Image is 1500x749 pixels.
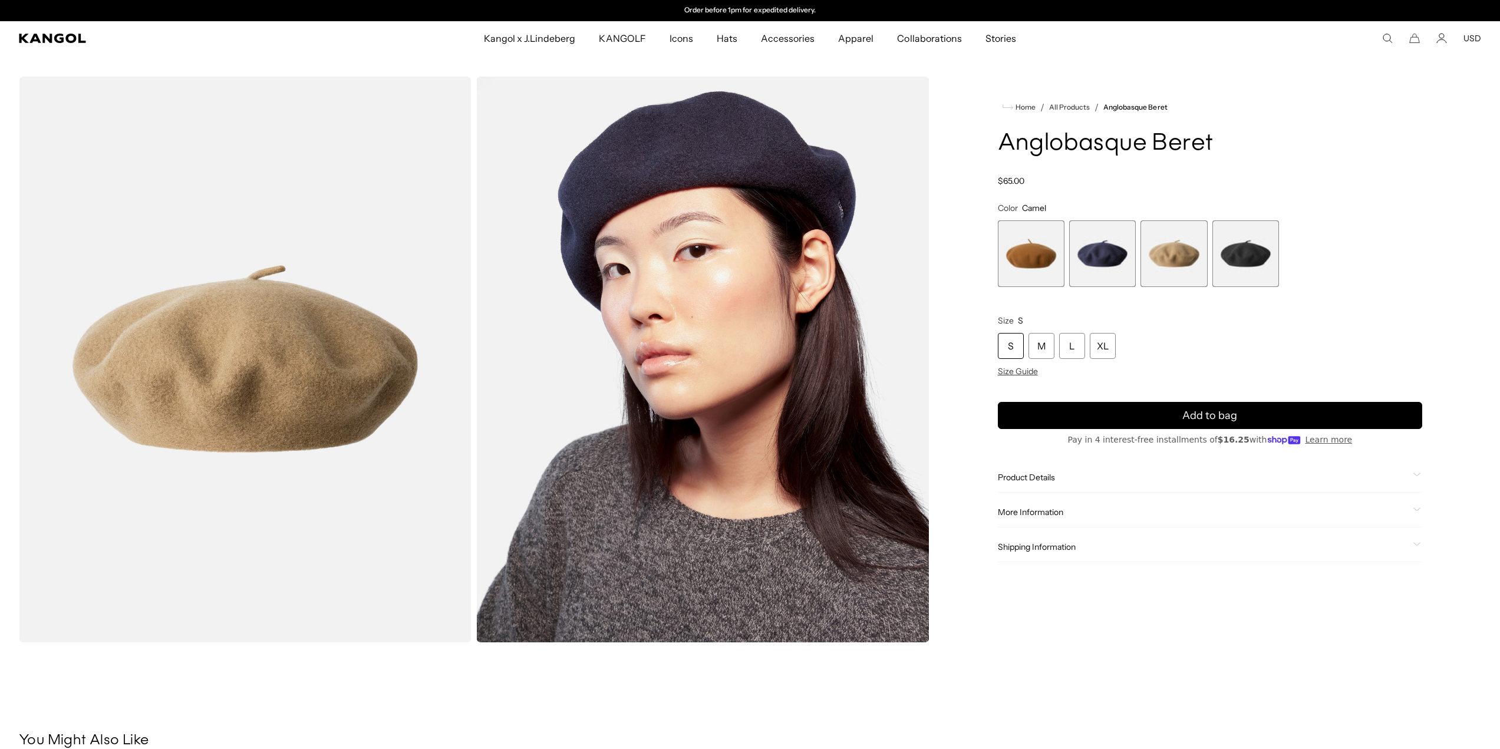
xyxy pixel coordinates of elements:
[629,6,872,15] slideshow-component: Announcement bar
[998,507,1408,517] span: More Information
[1436,33,1447,44] a: Account
[1018,315,1023,326] span: S
[998,366,1038,377] span: Size Guide
[1090,100,1099,114] li: /
[599,21,645,55] span: KANGOLF
[885,21,973,55] a: Collaborations
[1022,203,1046,213] span: Camel
[19,34,321,43] a: Kangol
[484,21,576,55] span: Kangol x J.Lindeberg
[1382,33,1393,44] summary: Search here
[1059,333,1085,359] div: L
[998,100,1422,114] nav: breadcrumbs
[998,402,1422,429] button: Add to bag
[1140,220,1207,287] div: 3 of 4
[1028,333,1054,359] div: M
[587,21,657,55] a: KANGOLF
[19,77,472,642] img: color-camel
[998,315,1014,326] span: Size
[19,77,929,642] product-gallery: Gallery Viewer
[998,176,1024,186] span: $65.00
[670,21,693,55] span: Icons
[1182,408,1237,424] span: Add to bag
[1090,333,1116,359] div: XL
[998,131,1422,157] h1: Anglobasque Beret
[1103,103,1167,111] a: Anglobasque Beret
[629,6,872,15] div: Announcement
[1049,103,1090,111] a: All Products
[1013,103,1036,111] span: Home
[998,203,1018,213] span: Color
[1463,33,1481,44] button: USD
[897,21,961,55] span: Collaborations
[998,333,1024,359] div: S
[684,6,816,15] p: Order before 1pm for expedited delivery.
[1409,33,1420,44] button: Cart
[476,77,929,642] img: dark-blue
[1069,220,1136,287] label: Dark Blue
[761,21,815,55] span: Accessories
[1036,100,1044,114] li: /
[717,21,737,55] span: Hats
[826,21,885,55] a: Apparel
[1212,220,1279,287] label: Black
[985,21,1016,55] span: Stories
[1140,220,1207,287] label: Camel
[998,220,1064,287] label: Rustic Caramel
[1069,220,1136,287] div: 2 of 4
[1003,102,1036,113] a: Home
[1212,220,1279,287] div: 4 of 4
[998,220,1064,287] div: 1 of 4
[974,21,1028,55] a: Stories
[998,472,1408,483] span: Product Details
[705,21,749,55] a: Hats
[658,21,705,55] a: Icons
[998,542,1408,552] span: Shipping Information
[838,21,873,55] span: Apparel
[749,21,826,55] a: Accessories
[472,21,588,55] a: Kangol x J.Lindeberg
[629,6,872,15] div: 2 of 2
